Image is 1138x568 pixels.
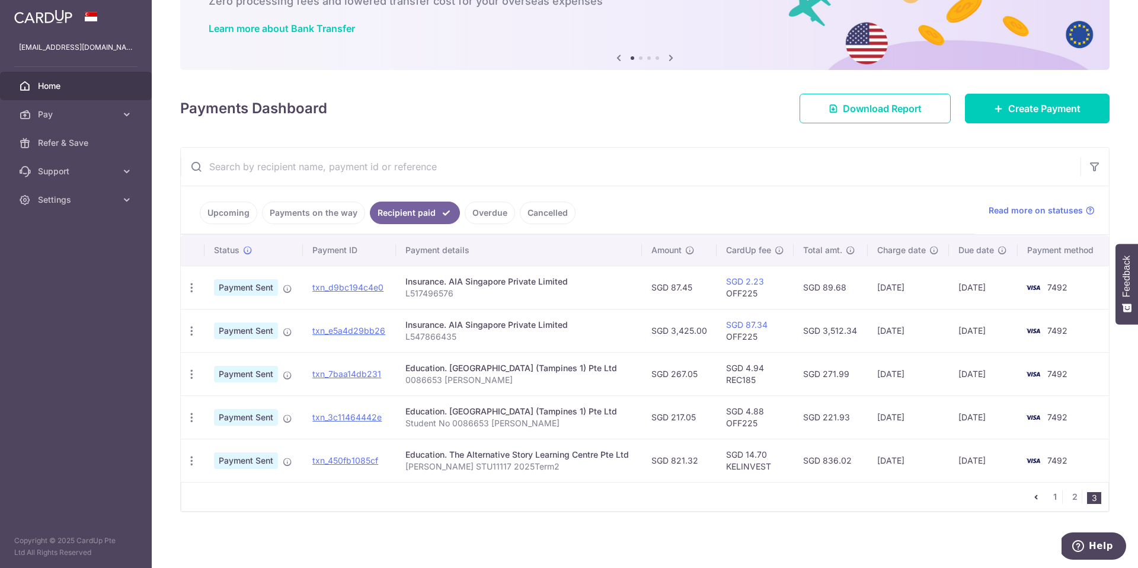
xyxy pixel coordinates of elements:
[405,406,632,417] div: Education. [GEOGRAPHIC_DATA] (Tampines 1) Pte Ltd
[1047,412,1067,422] span: 7492
[520,202,576,224] a: Cancelled
[868,395,950,439] td: [DATE]
[214,452,278,469] span: Payment Sent
[868,309,950,352] td: [DATE]
[14,9,72,24] img: CardUp
[38,194,116,206] span: Settings
[868,439,950,482] td: [DATE]
[642,439,717,482] td: SGD 821.32
[303,235,396,266] th: Payment ID
[794,395,868,439] td: SGD 221.93
[794,309,868,352] td: SGD 3,512.34
[465,202,515,224] a: Overdue
[642,352,717,395] td: SGD 267.05
[181,148,1081,186] input: Search by recipient name, payment id or reference
[794,266,868,309] td: SGD 89.68
[1115,244,1138,324] button: Feedback - Show survey
[38,109,116,120] span: Pay
[949,395,1018,439] td: [DATE]
[200,202,257,224] a: Upcoming
[949,352,1018,395] td: [DATE]
[1047,455,1067,465] span: 7492
[949,266,1018,309] td: [DATE]
[949,309,1018,352] td: [DATE]
[396,235,642,266] th: Payment details
[262,202,365,224] a: Payments on the way
[405,331,632,343] p: L547866435
[370,202,460,224] a: Recipient paid
[405,362,632,374] div: Education. [GEOGRAPHIC_DATA] (Tampines 1) Pte Ltd
[38,80,116,92] span: Home
[803,244,842,256] span: Total amt.
[717,309,794,352] td: OFF225
[843,101,922,116] span: Download Report
[1067,490,1082,504] a: 2
[209,23,355,34] a: Learn more about Bank Transfer
[1021,367,1045,381] img: Bank Card
[1008,101,1081,116] span: Create Payment
[1048,490,1062,504] a: 1
[642,266,717,309] td: SGD 87.45
[642,309,717,352] td: SGD 3,425.00
[214,366,278,382] span: Payment Sent
[405,276,632,288] div: Insurance. AIA Singapore Private Limited
[1047,369,1067,379] span: 7492
[717,352,794,395] td: SGD 4.94 REC185
[717,395,794,439] td: SGD 4.88 OFF225
[949,439,1018,482] td: [DATE]
[1047,282,1067,292] span: 7492
[1021,280,1045,295] img: Bank Card
[989,205,1095,216] a: Read more on statuses
[642,395,717,439] td: SGD 217.05
[726,320,768,330] a: SGD 87.34
[38,137,116,149] span: Refer & Save
[965,94,1110,123] a: Create Payment
[1062,532,1126,562] iframe: Opens a widget where you can find more information
[868,352,950,395] td: [DATE]
[1018,235,1109,266] th: Payment method
[405,461,632,473] p: [PERSON_NAME] STU11117 2025Term2
[726,244,771,256] span: CardUp fee
[38,165,116,177] span: Support
[877,244,926,256] span: Charge date
[800,94,951,123] a: Download Report
[312,369,381,379] a: txn_7baa14db231
[794,439,868,482] td: SGD 836.02
[312,326,385,336] a: txn_e5a4d29bb26
[312,455,378,465] a: txn_450fb1085cf
[312,282,383,292] a: txn_d9bc194c4e0
[19,42,133,53] p: [EMAIL_ADDRESS][DOMAIN_NAME]
[405,374,632,386] p: 0086653 [PERSON_NAME]
[989,205,1083,216] span: Read more on statuses
[312,412,382,422] a: txn_3c11464442e
[794,352,868,395] td: SGD 271.99
[1087,492,1101,504] li: 3
[958,244,994,256] span: Due date
[405,319,632,331] div: Insurance. AIA Singapore Private Limited
[717,266,794,309] td: OFF225
[180,98,327,119] h4: Payments Dashboard
[405,449,632,461] div: Education. The Alternative Story Learning Centre Pte Ltd
[1021,324,1045,338] img: Bank Card
[726,276,764,286] a: SGD 2.23
[405,417,632,429] p: Student No 0086653 [PERSON_NAME]
[651,244,682,256] span: Amount
[868,266,950,309] td: [DATE]
[405,288,632,299] p: L517496576
[214,409,278,426] span: Payment Sent
[1021,454,1045,468] img: Bank Card
[1029,483,1108,511] nav: pager
[1021,410,1045,425] img: Bank Card
[1047,326,1067,336] span: 7492
[214,279,278,296] span: Payment Sent
[214,244,239,256] span: Status
[1121,256,1132,297] span: Feedback
[717,439,794,482] td: SGD 14.70 KELINVEST
[214,323,278,339] span: Payment Sent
